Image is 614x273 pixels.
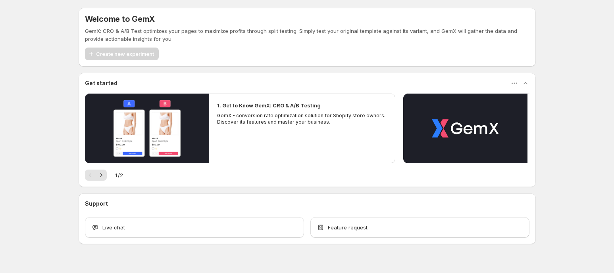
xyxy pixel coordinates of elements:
button: Play video [403,94,527,163]
h5: Welcome to GemX [85,14,155,24]
h3: Support [85,200,108,208]
span: Feature request [328,223,368,231]
p: GemX - conversion rate optimization solution for Shopify store owners. Discover its features and ... [217,113,388,125]
p: GemX: CRO & A/B Test optimizes your pages to maximize profits through split testing. Simply test ... [85,27,529,43]
button: Play video [85,94,209,163]
nav: Pagination [85,170,107,181]
span: Live chat [102,223,125,231]
h3: Get started [85,79,117,87]
span: 1 / 2 [115,171,123,179]
button: Next [96,170,107,181]
h2: 1. Get to Know GemX: CRO & A/B Testing [217,101,321,109]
